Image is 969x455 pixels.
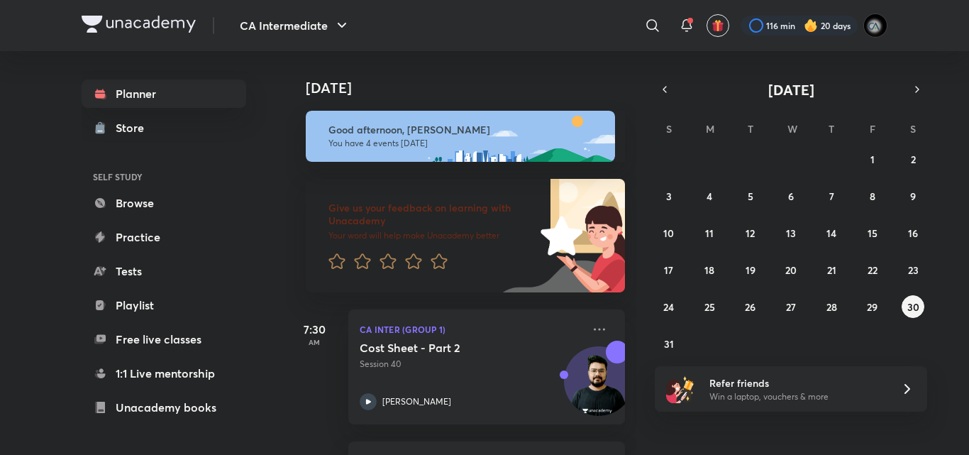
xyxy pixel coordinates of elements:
[666,375,694,403] img: referral
[82,291,246,319] a: Playlist
[82,16,196,33] img: Company Logo
[360,341,536,355] h5: Cost Sheet - Part 2
[82,80,246,108] a: Planner
[907,300,919,314] abbr: August 30, 2025
[902,148,924,170] button: August 2, 2025
[360,321,582,338] p: CA Inter (Group 1)
[666,190,672,203] abbr: August 3, 2025
[658,295,680,318] button: August 24, 2025
[664,263,673,277] abbr: August 17, 2025
[328,230,536,241] p: Your word will help make Unacademy better
[82,359,246,388] a: 1:1 Live mentorship
[658,258,680,281] button: August 17, 2025
[786,300,796,314] abbr: August 27, 2025
[861,221,884,244] button: August 15, 2025
[698,295,721,318] button: August 25, 2025
[82,223,246,251] a: Practice
[328,124,602,136] h6: Good afternoon, [PERSON_NAME]
[658,185,680,207] button: August 3, 2025
[82,393,246,422] a: Unacademy books
[492,179,625,292] img: feedback_image
[666,122,672,136] abbr: Sunday
[863,13,887,38] img: poojita Agrawal
[829,122,834,136] abbr: Thursday
[231,11,359,40] button: CA Intermediate
[867,300,877,314] abbr: August 29, 2025
[82,189,246,217] a: Browse
[827,263,836,277] abbr: August 21, 2025
[908,263,919,277] abbr: August 23, 2025
[328,138,602,149] p: You have 4 events [DATE]
[82,165,246,189] h6: SELF STUDY
[780,221,802,244] button: August 13, 2025
[739,221,762,244] button: August 12, 2025
[704,263,714,277] abbr: August 18, 2025
[780,258,802,281] button: August 20, 2025
[82,257,246,285] a: Tests
[565,354,633,422] img: Avatar
[910,122,916,136] abbr: Saturday
[707,14,729,37] button: avatar
[360,358,582,371] p: Session 40
[705,226,714,240] abbr: August 11, 2025
[748,122,753,136] abbr: Tuesday
[911,153,916,166] abbr: August 2, 2025
[739,185,762,207] button: August 5, 2025
[286,321,343,338] h5: 7:30
[306,80,639,97] h4: [DATE]
[745,300,755,314] abbr: August 26, 2025
[780,295,802,318] button: August 27, 2025
[902,295,924,318] button: August 30, 2025
[788,190,794,203] abbr: August 6, 2025
[663,300,674,314] abbr: August 24, 2025
[82,114,246,142] a: Store
[861,185,884,207] button: August 8, 2025
[910,190,916,203] abbr: August 9, 2025
[706,122,714,136] abbr: Monday
[286,338,343,346] p: AM
[739,258,762,281] button: August 19, 2025
[780,185,802,207] button: August 6, 2025
[870,122,875,136] abbr: Friday
[861,295,884,318] button: August 29, 2025
[820,185,843,207] button: August 7, 2025
[902,258,924,281] button: August 23, 2025
[709,375,884,390] h6: Refer friends
[785,263,797,277] abbr: August 20, 2025
[328,202,536,227] h6: Give us your feedback on learning with Unacademy
[82,325,246,353] a: Free live classes
[861,148,884,170] button: August 1, 2025
[861,258,884,281] button: August 22, 2025
[306,111,615,162] img: afternoon
[709,390,884,403] p: Win a laptop, vouchers & more
[116,119,153,136] div: Store
[698,221,721,244] button: August 11, 2025
[675,80,907,99] button: [DATE]
[711,19,724,32] img: avatar
[739,295,762,318] button: August 26, 2025
[698,258,721,281] button: August 18, 2025
[704,300,715,314] abbr: August 25, 2025
[820,295,843,318] button: August 28, 2025
[804,18,818,33] img: streak
[707,190,712,203] abbr: August 4, 2025
[908,226,918,240] abbr: August 16, 2025
[870,153,875,166] abbr: August 1, 2025
[748,190,753,203] abbr: August 5, 2025
[826,226,836,240] abbr: August 14, 2025
[658,221,680,244] button: August 10, 2025
[868,263,877,277] abbr: August 22, 2025
[826,300,837,314] abbr: August 28, 2025
[746,226,755,240] abbr: August 12, 2025
[664,337,674,351] abbr: August 31, 2025
[870,190,875,203] abbr: August 8, 2025
[820,258,843,281] button: August 21, 2025
[829,190,834,203] abbr: August 7, 2025
[787,122,797,136] abbr: Wednesday
[658,332,680,355] button: August 31, 2025
[902,221,924,244] button: August 16, 2025
[382,395,451,408] p: [PERSON_NAME]
[820,221,843,244] button: August 14, 2025
[768,80,814,99] span: [DATE]
[902,185,924,207] button: August 9, 2025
